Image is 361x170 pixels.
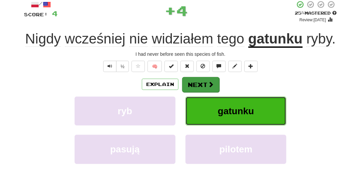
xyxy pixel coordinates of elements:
[300,18,326,22] small: Review: [DATE]
[110,144,140,154] span: pasują
[102,61,129,72] div: Text-to-speech controls
[65,31,126,47] span: wcześniej
[303,31,336,47] span: .
[165,61,178,72] button: Set this sentence to 100% Mastered (alt+m)
[182,77,219,92] button: Next
[165,0,177,20] span: +
[116,61,129,72] button: ½
[75,135,176,164] button: pasują
[142,79,179,90] button: Explain
[185,135,286,164] button: pilotem
[212,61,226,72] button: Discuss sentence (alt+u)
[295,10,305,16] span: 25 %
[103,61,117,72] button: Play sentence audio (ctl+space)
[180,61,194,72] button: Reset to 0% Mastered (alt+r)
[177,2,188,19] span: 4
[24,51,337,57] div: I had never before seen this species of fish.
[218,106,254,116] span: gatunku
[244,61,258,72] button: Add to collection (alt+a)
[52,9,58,18] span: 4
[129,31,148,47] span: nie
[295,10,337,16] div: Mastered
[24,12,48,17] span: Score:
[248,31,303,48] u: gatunku
[217,31,244,47] span: tego
[118,106,133,116] span: ryb
[228,61,242,72] button: Edit sentence (alt+d)
[75,97,176,126] button: ryb
[148,61,162,72] button: 🧠
[219,144,253,154] span: pilotem
[132,61,145,72] button: Favorite sentence (alt+f)
[307,31,332,47] span: ryby
[196,61,210,72] button: Ignore sentence (alt+i)
[185,97,286,126] button: gatunku
[152,31,213,47] span: widziałem
[24,0,58,9] div: /
[25,31,61,47] span: Nigdy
